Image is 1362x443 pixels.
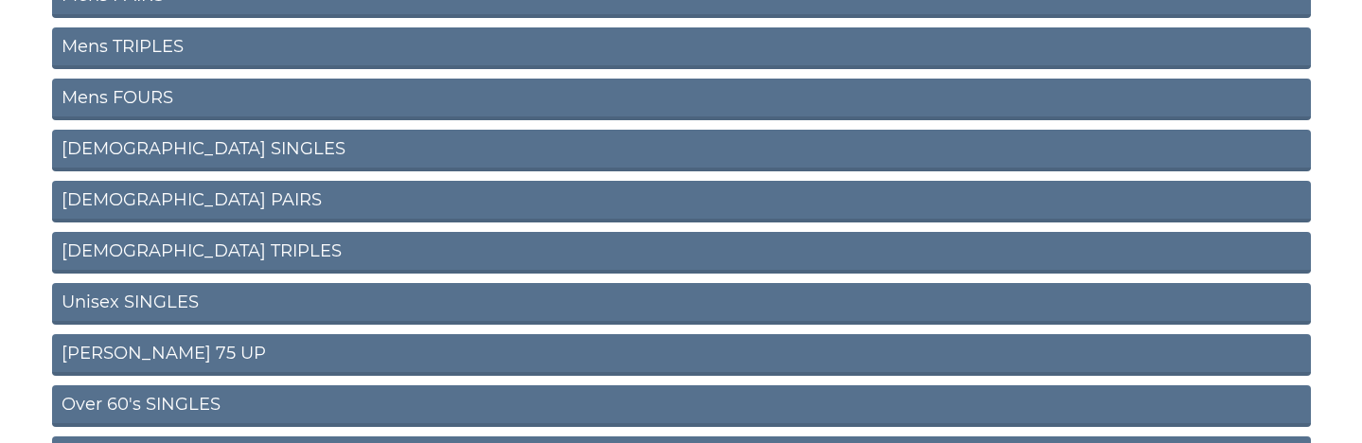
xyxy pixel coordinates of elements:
a: [DEMOGRAPHIC_DATA] SINGLES [52,130,1311,171]
a: [DEMOGRAPHIC_DATA] PAIRS [52,181,1311,222]
a: Mens FOURS [52,79,1311,120]
a: [DEMOGRAPHIC_DATA] TRIPLES [52,232,1311,274]
a: Unisex SINGLES [52,283,1311,325]
a: [PERSON_NAME] 75 UP [52,334,1311,376]
a: Mens TRIPLES [52,27,1311,69]
a: Over 60's SINGLES [52,385,1311,427]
